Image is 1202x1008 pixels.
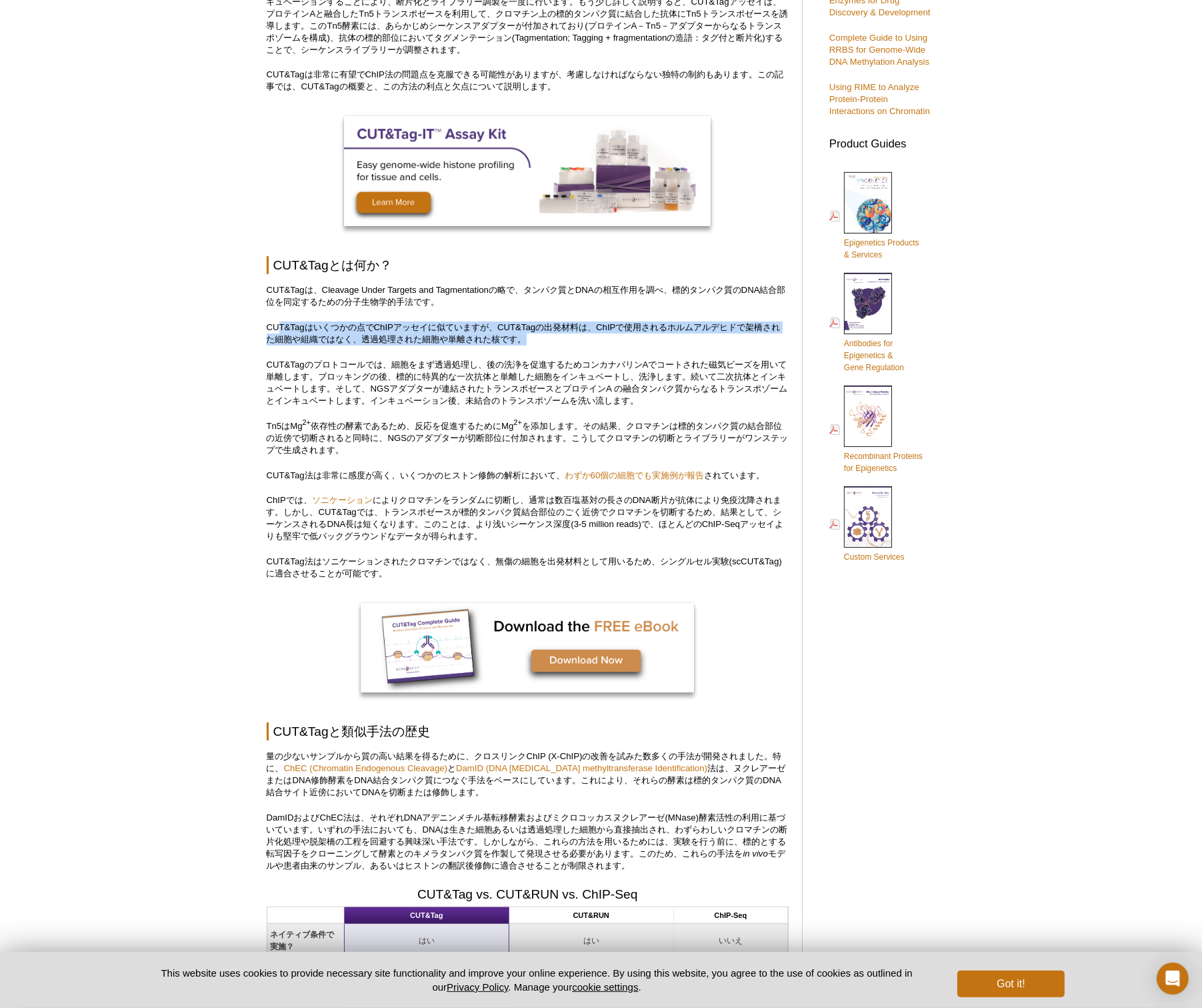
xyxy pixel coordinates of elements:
[271,930,335,951] strong: ネイティブ条件で実施？
[267,556,789,580] p: CUT&Tag法はソニケーションされたクロマチンではなく、無傷の細胞を出発材料として用いるため、シングルセル実験(scCUT&Tag)に適合させることが可能です。
[267,69,789,93] p: CUT&Tagは非常に有望でChIP法の問題点を克服できる可能性がありますが、考慮しなければならない独特の制約もあります。この記事では、CUT&Tagの概要と、この方法の利点と欠点について説明します。
[267,750,789,799] p: 量の少ないサンプルから質の高い結果を得るために、クロスリンクChIP (X-ChIP)の改善を試みた数多くの手法が開発されました。特に、 と 法は、ヌクレアーゼまたはDNA修飾酵素をDNA結合タ...
[844,386,892,447] img: Rec_prots_140604_cover_web_70x200
[674,907,788,924] th: ChIP-Seq
[509,924,674,958] td: はい
[743,849,768,859] em: in vivo
[267,494,789,542] p: ChIPでは、 によりクロマチンをランダムに切断し、通常は数百塩基対の長さのDNA断片が抗体により免疫沈降されます。しかし、CUT&Tagでは、トランスポゼースが標的タンパク質結合部位のごく近傍...
[284,763,448,773] a: ChEC (Chromatin Endogenous Cleavage)
[303,418,311,426] sup: 2+
[267,722,789,740] h2: CUT&Tagと類似手法の歴史
[829,272,904,375] a: Antibodies forEpigenetics &Gene Regulation
[565,470,705,480] a: わずか60個の細胞でも実施例が報告
[267,322,789,346] p: CUT&Tagはいくつかの点でChIPアッセイに似ていますが、CUT&Tagの出発材料は、ChIPで使用されるホルムアルデヒドで架橋された細胞や組織ではなく、透過処理された細胞や単離された核です。
[844,238,919,260] span: Epigenetics Products & Services
[674,924,788,958] td: いいえ
[267,256,789,274] h2: CUT&Tagとは何か？
[267,885,789,903] h2: CUT&Tag vs. CUT&RUN vs. ChIP-Seq
[829,33,929,67] a: Complete Guide to Using RRBS for Genome-Wide DNA Methylation Analysis
[312,495,373,505] a: ソニケーション
[267,812,789,872] p: DamIDおよびChEC法は、それぞれDNAアデニンメチル基転移酵素およびミクロコッカスヌクレアーゼ(MNase)酵素活性の利用に基づいています。いずれの手法においても、DNAは生きた細胞あるい...
[345,907,509,924] th: CUT&Tag
[345,924,509,958] td: はい
[829,131,936,150] h3: Product Guides
[267,470,789,482] p: CUT&Tag法は非常に感度が高く、いくつかのヒストン修飾の解析において、 されています。
[829,82,930,116] a: Using RIME to Analyze Protein-Protein Interactions on Chromatin
[844,486,892,548] img: Custom_Services_cover
[829,171,919,262] a: Epigenetics Products& Services
[844,552,905,562] span: Custom Services
[456,763,707,773] a: DamID (DNA [MEDICAL_DATA] methyltransferase Identification)
[1157,963,1189,995] div: Open Intercom Messenger
[267,420,789,456] p: Tn5はMg 依存性の酵素であるため、反応を促進するためにMg を添加します。その結果、クロマチンは標的タンパク質の結合部位の近傍で切断されると同時に、NGSのアダプターが切断部位に付加されます...
[957,971,1064,997] button: Got it!
[844,273,892,334] img: Abs_epi_2015_cover_web_70x200
[844,172,892,233] img: Epi_brochure_140604_cover_web_70x200
[267,284,789,308] p: CUT&Tagは、Cleavage Under Targets and Tagmentationの略で、タンパク質とDNAの相互作用を調べ、標的タンパク質のDNA結合部位を同定するための分子生物...
[844,452,923,473] span: Recombinant Proteins for Epigenetics
[447,981,508,993] a: Privacy Policy
[509,907,674,924] th: CUT&RUN
[572,981,638,993] button: cookie settings
[267,359,789,407] p: CUT&Tagのプロトコールでは、細胞をまず透過処理し、後の洗浄を促進するためコンカナバリンAでコートされた磁気ビーズを用いて単離します。ブロッキングの後、標的に特異的な一次抗体と単離した細胞を...
[361,603,694,692] img: Free CUT&Tag eBook
[829,384,923,476] a: Recombinant Proteinsfor Epigenetics
[513,418,522,426] sup: 2+
[344,116,711,226] img: Optimized CUT&Tag-IT Assay Kit
[138,966,936,994] p: This website uses cookies to provide necessary site functionality and improve your online experie...
[829,485,905,564] a: Custom Services
[844,339,904,372] span: Antibodies for Epigenetics & Gene Regulation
